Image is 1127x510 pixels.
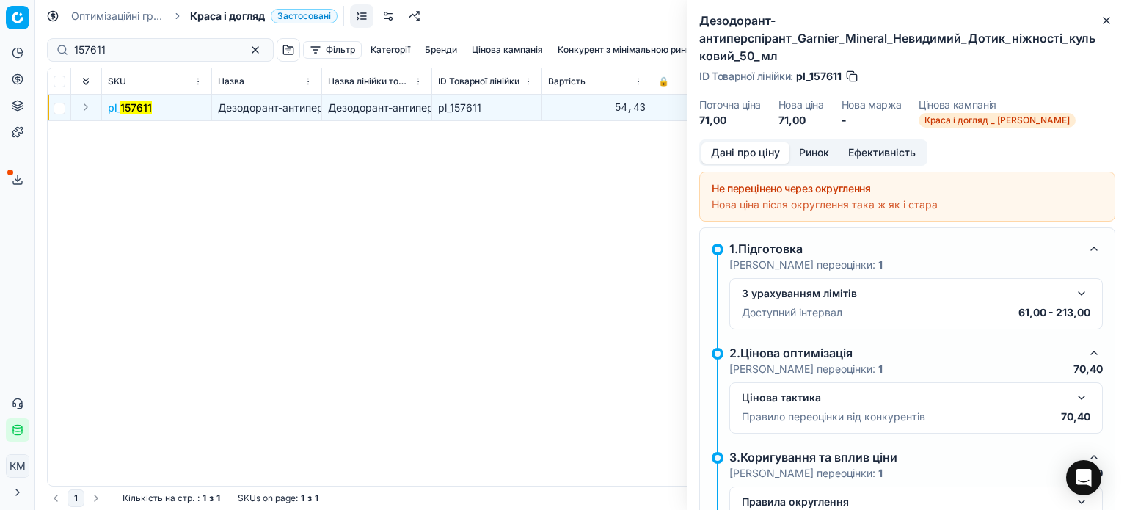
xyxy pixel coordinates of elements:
[438,76,519,87] span: ID Товарної лінійки
[729,258,883,272] p: [PERSON_NAME] переоцінки:
[878,258,883,271] strong: 1
[71,9,165,23] a: Оптимізаційні групи
[778,100,824,110] dt: Нова ціна
[123,492,220,504] div: :
[120,101,152,114] mark: 157611
[77,98,95,116] button: Expand
[712,181,1103,196] div: Не перецінено через округлення
[271,9,338,23] span: Застосовані
[742,305,842,320] p: Доступний інтервал
[419,41,463,59] button: Бренди
[123,492,194,504] span: Кількість на стр.
[842,100,902,110] dt: Нова маржа
[108,101,152,115] button: pl_157611
[778,113,824,128] dd: 71,00
[658,76,669,87] span: 🔒
[365,41,416,59] button: Категорії
[919,113,1076,128] span: Краса і догляд _ [PERSON_NAME]
[328,101,426,115] div: Дезодорант-антиперспірант_Garnier_Mineral_Невидимий_Дотик_ніжності_кульковий_50_мл
[878,467,883,479] strong: 1
[1073,362,1103,376] p: 70,40
[789,142,839,164] button: Ринок
[68,489,84,507] button: 1
[190,9,338,23] span: Краса і доглядЗастосовані
[729,344,1079,362] div: 2.Цінова оптимізація
[218,101,673,114] span: Дезодорант-антиперспірант_Garnier_Mineral_Невидимий_Дотик_ніжності_кульковий_50_мл
[729,448,1079,466] div: 3.Коригування та вплив ціни
[47,489,65,507] button: Go to previous page
[796,69,842,84] span: pl_157611
[842,113,902,128] dd: -
[742,409,925,424] p: Правило переоцінки від конкурентів
[7,455,29,477] span: КM
[218,76,244,87] span: Назва
[919,100,1076,110] dt: Цінова кампанія
[203,492,206,504] strong: 1
[438,101,536,115] div: pl_157611
[216,492,220,504] strong: 1
[699,12,1115,65] h2: Дезодорант-антиперспірант_Garnier_Mineral_Невидимий_Дотик_ніжності_кульковий_50_мл
[307,492,312,504] strong: з
[701,142,789,164] button: Дані про ціну
[742,286,1067,301] div: З урахуванням лімітів
[71,9,338,23] nav: breadcrumb
[699,100,761,110] dt: Поточна ціна
[108,101,152,115] span: pl_
[699,71,793,81] span: ID Товарної лінійки :
[74,43,235,57] input: Пошук по SKU або назві
[552,41,747,59] button: Конкурент з мінімальною ринковою ціною
[1018,305,1090,320] p: 61,00 - 213,00
[548,101,646,115] div: 54,43
[699,113,761,128] dd: 71,00
[303,41,362,59] button: Фільтр
[301,492,304,504] strong: 1
[238,492,298,504] span: SKUs on page :
[6,454,29,478] button: КM
[315,492,318,504] strong: 1
[729,466,883,481] p: [PERSON_NAME] переоцінки:
[47,489,105,507] nav: pagination
[878,363,883,375] strong: 1
[108,76,126,87] span: SKU
[742,390,1067,405] div: Цінова тактика
[729,240,1079,258] div: 1.Підготовка
[1066,460,1101,495] div: Open Intercom Messenger
[328,76,411,87] span: Назва лінійки товарів
[77,73,95,90] button: Expand all
[839,142,925,164] button: Ефективність
[712,197,1103,212] div: Нова ціна після округлення така ж як і стара
[548,76,586,87] span: Вартість
[742,495,1067,509] div: Правила округлення
[209,492,214,504] strong: з
[87,489,105,507] button: Go to next page
[466,41,549,59] button: Цінова кампанія
[190,9,265,23] span: Краса і догляд
[729,362,883,376] p: [PERSON_NAME] переоцінки:
[1061,409,1090,424] p: 70,40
